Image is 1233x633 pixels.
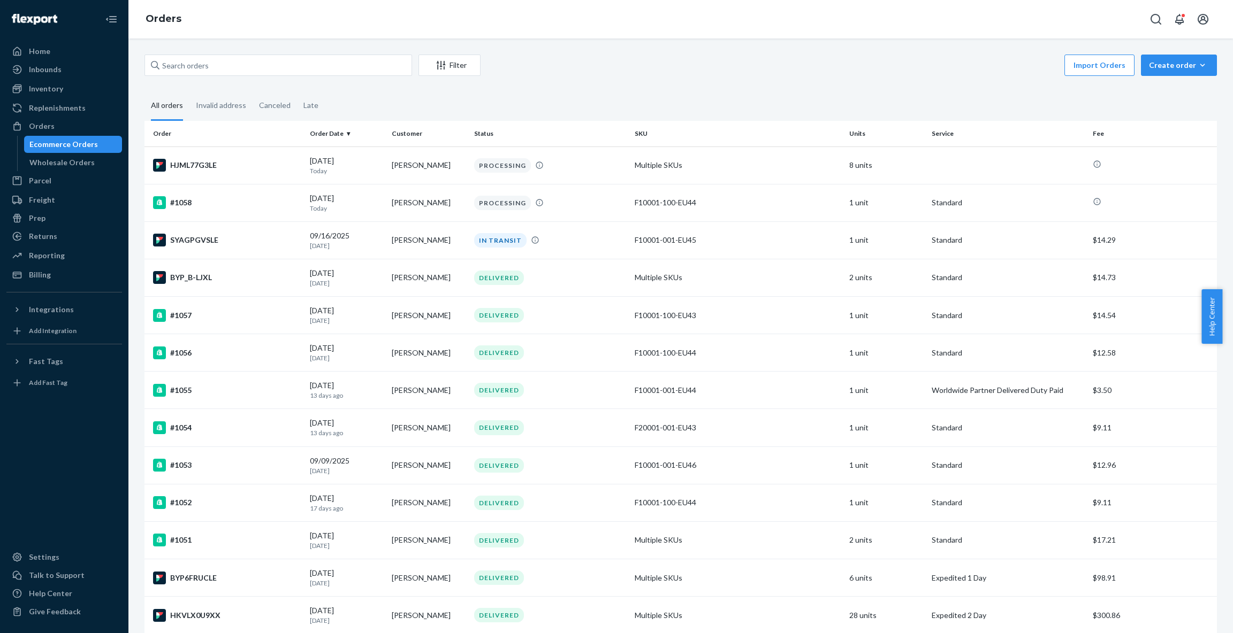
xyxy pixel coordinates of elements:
div: [DATE] [310,343,384,362]
div: Orders [29,121,55,132]
div: Fast Tags [29,356,63,367]
iframe: Opens a widget where you can chat to one of our agents [1163,601,1222,628]
div: [DATE] [310,568,384,588]
div: BYP_B-LJXL [153,271,301,284]
td: 8 units [845,146,927,184]
div: Ecommerce Orders [29,139,98,150]
div: [DATE] [310,156,384,175]
td: [PERSON_NAME] [387,409,470,446]
div: [DATE] [310,530,384,550]
th: Order [144,121,306,146]
a: Parcel [6,172,122,189]
div: DELIVERED [474,570,524,585]
td: $12.58 [1089,334,1217,372]
td: 1 unit [845,334,927,372]
p: [DATE] [310,578,384,588]
div: Freight [29,195,55,205]
p: Standard [932,497,1084,508]
div: Give Feedback [29,606,81,617]
div: HKVLX0U9XX [153,609,301,622]
div: F10001-100-EU44 [635,348,841,358]
a: Help Center [6,585,122,602]
p: 13 days ago [310,391,384,400]
button: Help Center [1201,289,1222,344]
th: Fee [1089,121,1217,146]
a: Freight [6,191,122,209]
p: Expedited 1 Day [932,573,1084,583]
p: Today [310,204,384,213]
div: Late [303,91,318,119]
img: Flexport logo [12,14,57,25]
div: #1053 [153,459,301,472]
a: Inbounds [6,61,122,78]
div: SYAGPGVSLE [153,234,301,246]
button: Integrations [6,301,122,318]
p: Worldwide Partner Delivered Duty Paid [932,385,1084,396]
td: [PERSON_NAME] [387,559,470,597]
div: DELIVERED [474,345,524,360]
div: F10001-001-EU45 [635,235,841,245]
td: [PERSON_NAME] [387,146,470,184]
td: Multiple SKUs [630,559,845,597]
div: DELIVERED [474,496,524,510]
td: [PERSON_NAME] [387,259,470,296]
a: Billing [6,266,122,283]
p: [DATE] [310,466,384,475]
div: IN TRANSIT [474,233,527,248]
div: Returns [29,231,57,242]
th: SKU [630,121,845,146]
td: 1 unit [845,184,927,221]
td: 6 units [845,559,927,597]
div: Parcel [29,175,51,186]
div: F10001-001-EU46 [635,460,841,470]
p: Standard [932,422,1084,433]
div: Wholesale Orders [29,157,95,168]
div: DELIVERED [474,308,524,322]
td: Multiple SKUs [630,146,845,184]
a: Add Integration [6,322,122,339]
div: DELIVERED [474,608,524,622]
a: Orders [146,13,181,25]
td: [PERSON_NAME] [387,221,470,259]
div: Talk to Support [29,570,85,581]
a: Returns [6,228,122,245]
div: Invalid address [196,91,246,119]
p: [DATE] [310,316,384,325]
p: 13 days ago [310,428,384,437]
button: Close Navigation [101,9,122,30]
div: Prep [29,213,45,223]
p: Standard [932,348,1084,358]
p: [DATE] [310,541,384,550]
p: [DATE] [310,279,384,288]
td: $3.50 [1089,372,1217,409]
a: Add Fast Tag [6,374,122,391]
td: 1 unit [845,409,927,446]
a: Settings [6,549,122,566]
div: Canceled [259,91,291,119]
td: Multiple SKUs [630,521,845,559]
td: 1 unit [845,297,927,334]
td: 2 units [845,259,927,296]
button: Talk to Support [6,567,122,584]
p: Today [310,166,384,175]
th: Service [927,121,1089,146]
td: $14.54 [1089,297,1217,334]
div: #1054 [153,421,301,434]
td: Multiple SKUs [630,259,845,296]
td: $98.91 [1089,559,1217,597]
div: #1055 [153,384,301,397]
div: #1058 [153,196,301,209]
div: Reporting [29,250,65,261]
div: DELIVERED [474,271,524,285]
td: $12.96 [1089,446,1217,484]
div: 09/09/2025 [310,456,384,475]
td: [PERSON_NAME] [387,446,470,484]
td: [PERSON_NAME] [387,334,470,372]
div: #1057 [153,309,301,322]
div: DELIVERED [474,458,524,473]
div: Help Center [29,588,72,599]
a: Orders [6,118,122,135]
div: F10001-100-EU44 [635,197,841,208]
td: 1 unit [845,446,927,484]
